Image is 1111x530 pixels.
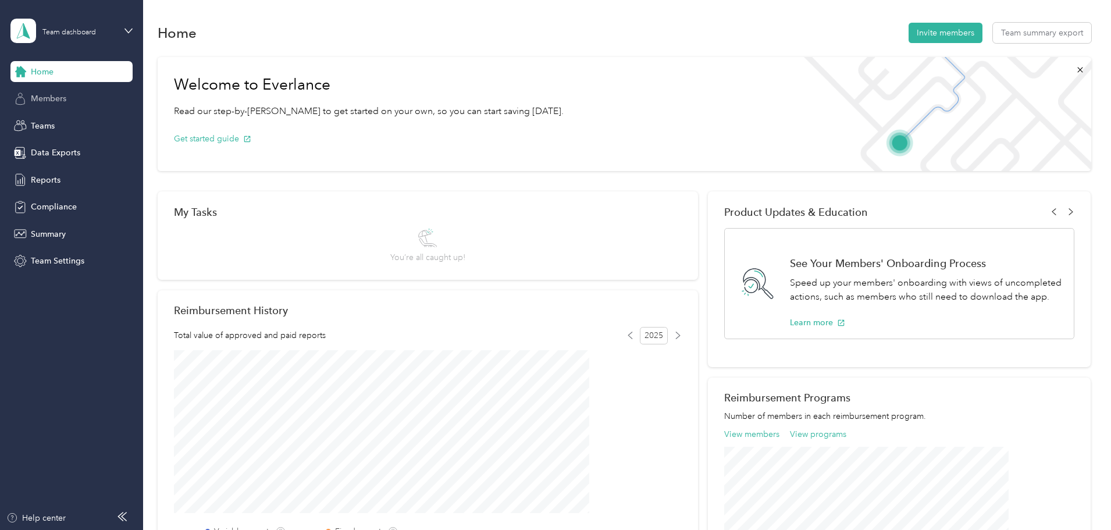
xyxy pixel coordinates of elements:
p: Number of members in each reimbursement program. [724,410,1074,422]
button: Help center [6,512,66,524]
span: Summary [31,228,66,240]
h2: Reimbursement History [174,304,288,316]
span: Reports [31,174,60,186]
h1: See Your Members' Onboarding Process [790,257,1062,269]
span: Home [31,66,54,78]
h1: Home [158,27,197,39]
span: Product Updates & Education [724,206,868,218]
h2: Reimbursement Programs [724,392,1074,404]
span: Teams [31,120,55,132]
button: Invite members [909,23,982,43]
span: Team Settings [31,255,84,267]
div: My Tasks [174,206,682,218]
button: Learn more [790,316,845,329]
span: You’re all caught up! [390,251,465,264]
img: Welcome to everlance [792,57,1091,171]
button: View programs [790,428,846,440]
button: View members [724,428,779,440]
span: 2025 [640,327,668,344]
iframe: Everlance-gr Chat Button Frame [1046,465,1111,530]
div: Team dashboard [42,29,96,36]
button: Get started guide [174,133,251,145]
button: Team summary export [993,23,1091,43]
span: Compliance [31,201,77,213]
p: Speed up your members' onboarding with views of uncompleted actions, such as members who still ne... [790,276,1062,304]
span: Members [31,93,66,105]
span: Total value of approved and paid reports [174,329,326,342]
p: Read our step-by-[PERSON_NAME] to get started on your own, so you can start saving [DATE]. [174,104,564,119]
h1: Welcome to Everlance [174,76,564,94]
span: Data Exports [31,147,80,159]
